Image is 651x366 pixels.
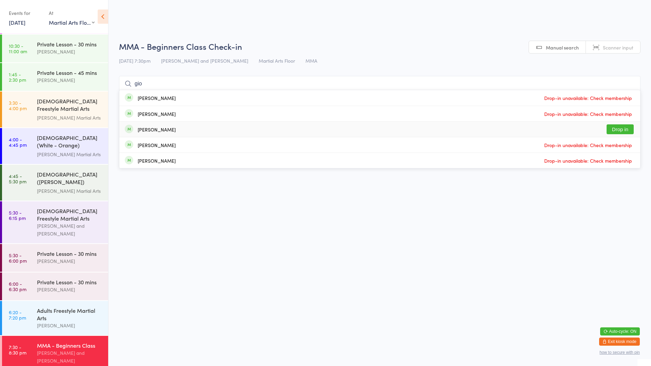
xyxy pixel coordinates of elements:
time: 5:30 - 6:15 pm [9,210,26,221]
div: [PERSON_NAME] [37,286,102,293]
div: [DEMOGRAPHIC_DATA] Freestyle Martial Arts [37,207,102,222]
div: [PERSON_NAME] [138,127,176,132]
div: [PERSON_NAME] [138,142,176,148]
span: [PERSON_NAME] and [PERSON_NAME] [161,57,248,64]
div: Private Lesson - 30 mins [37,40,102,48]
a: 3:30 -4:00 pm[DEMOGRAPHIC_DATA] Freestyle Martial Arts (Little Heroes)[PERSON_NAME] Martial Arts [2,91,108,127]
time: 10:30 - 11:00 am [9,43,27,54]
time: 4:00 - 4:45 pm [9,137,27,147]
div: [PERSON_NAME] [37,257,102,265]
span: Scanner input [603,44,633,51]
button: how to secure with pin [599,350,640,355]
div: [PERSON_NAME] and [PERSON_NAME] [37,222,102,238]
button: Auto-cycle: ON [600,327,640,335]
div: [PERSON_NAME] [138,111,176,117]
div: [PERSON_NAME] [37,48,102,56]
a: 5:30 -6:00 pmPrivate Lesson - 30 mins[PERSON_NAME] [2,244,108,272]
time: 1:45 - 2:30 pm [9,72,26,82]
a: 4:45 -5:30 pm[DEMOGRAPHIC_DATA] ([PERSON_NAME]) Freestyle Martial Arts[PERSON_NAME] Martial Arts [2,165,108,201]
time: 6:00 - 6:30 pm [9,281,26,292]
div: [PERSON_NAME] Martial Arts [37,150,102,158]
a: 4:00 -4:45 pm[DEMOGRAPHIC_DATA] (White - Orange) Freestyle Martial Arts[PERSON_NAME] Martial Arts [2,128,108,164]
time: 4:45 - 5:30 pm [9,173,26,184]
div: MMA - Beginners Class [37,342,102,349]
a: 6:20 -7:20 pmAdults Freestyle Martial Arts[PERSON_NAME] [2,301,108,335]
div: Martial Arts Floor [49,19,95,26]
div: Private Lesson - 30 mins [37,278,102,286]
span: Martial Arts Floor [259,57,295,64]
span: Drop-in unavailable: Check membership [542,156,634,166]
span: Drop-in unavailable: Check membership [542,140,634,150]
div: [PERSON_NAME] [138,95,176,101]
a: 1:45 -2:30 pmPrivate Lesson - 45 mins[PERSON_NAME] [2,63,108,91]
span: MMA [305,57,317,64]
div: [DEMOGRAPHIC_DATA] Freestyle Martial Arts (Little Heroes) [37,97,102,114]
div: [PERSON_NAME] [138,158,176,163]
a: 5:30 -6:15 pm[DEMOGRAPHIC_DATA] Freestyle Martial Arts[PERSON_NAME] and [PERSON_NAME] [2,201,108,243]
time: 3:30 - 4:00 pm [9,100,27,111]
a: 6:00 -6:30 pmPrivate Lesson - 30 mins[PERSON_NAME] [2,272,108,300]
div: [PERSON_NAME] [37,76,102,84]
div: Private Lesson - 30 mins [37,250,102,257]
span: Drop-in unavailable: Check membership [542,93,634,103]
div: [PERSON_NAME] [37,322,102,329]
div: [DEMOGRAPHIC_DATA] (White - Orange) Freestyle Martial Arts [37,134,102,150]
input: Search [119,76,640,91]
div: [PERSON_NAME] and [PERSON_NAME] [37,349,102,365]
time: 7:30 - 8:30 pm [9,344,26,355]
div: [DEMOGRAPHIC_DATA] ([PERSON_NAME]) Freestyle Martial Arts [37,170,102,187]
button: Exit kiosk mode [599,338,640,346]
span: [DATE] 7:30pm [119,57,151,64]
a: [DATE] [9,19,25,26]
span: Drop-in unavailable: Check membership [542,109,634,119]
button: Drop in [607,124,634,134]
time: 6:20 - 7:20 pm [9,309,26,320]
div: At [49,7,95,19]
span: Manual search [546,44,579,51]
div: [PERSON_NAME] Martial Arts [37,114,102,122]
div: [PERSON_NAME] Martial Arts [37,187,102,195]
a: 10:30 -11:00 amPrivate Lesson - 30 mins[PERSON_NAME] [2,35,108,62]
div: Private Lesson - 45 mins [37,69,102,76]
div: Events for [9,7,42,19]
time: 5:30 - 6:00 pm [9,252,27,263]
h2: MMA - Beginners Class Check-in [119,41,640,52]
div: Adults Freestyle Martial Arts [37,307,102,322]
